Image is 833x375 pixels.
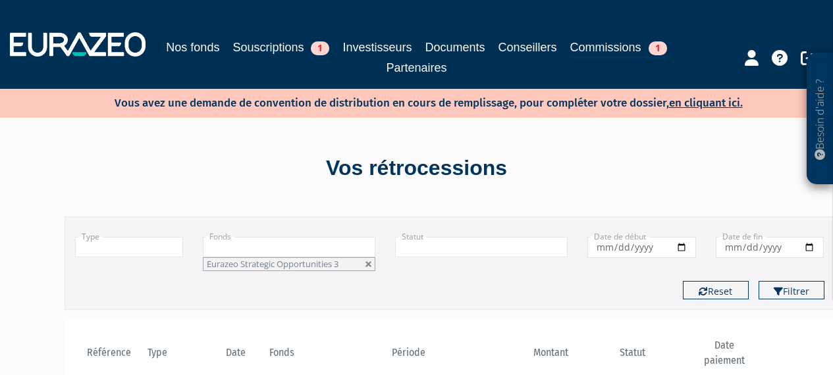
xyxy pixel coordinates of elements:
p: Vous avez une demande de convention de distribution en cours de remplissage, pour compléter votre... [76,92,743,111]
button: Filtrer [759,281,824,299]
a: Partenaires [386,59,446,77]
p: Besoin d'aide ? [813,60,828,178]
a: Documents [425,38,485,57]
span: 1 [649,41,667,55]
a: Conseillers [498,38,557,57]
a: Nos fonds [166,38,219,57]
a: Investisseurs [342,38,412,57]
div: Vos rétrocessions [41,153,792,184]
span: 1 [311,41,329,55]
span: Eurazeo Strategic Opportunities 3 [207,258,338,270]
img: 1732889491-logotype_eurazeo_blanc_rvb.png [10,32,146,56]
button: Reset [683,281,749,299]
a: Commissions1 [570,38,667,59]
a: Souscriptions1 [232,38,329,57]
a: en cliquant ici. [669,96,743,110]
